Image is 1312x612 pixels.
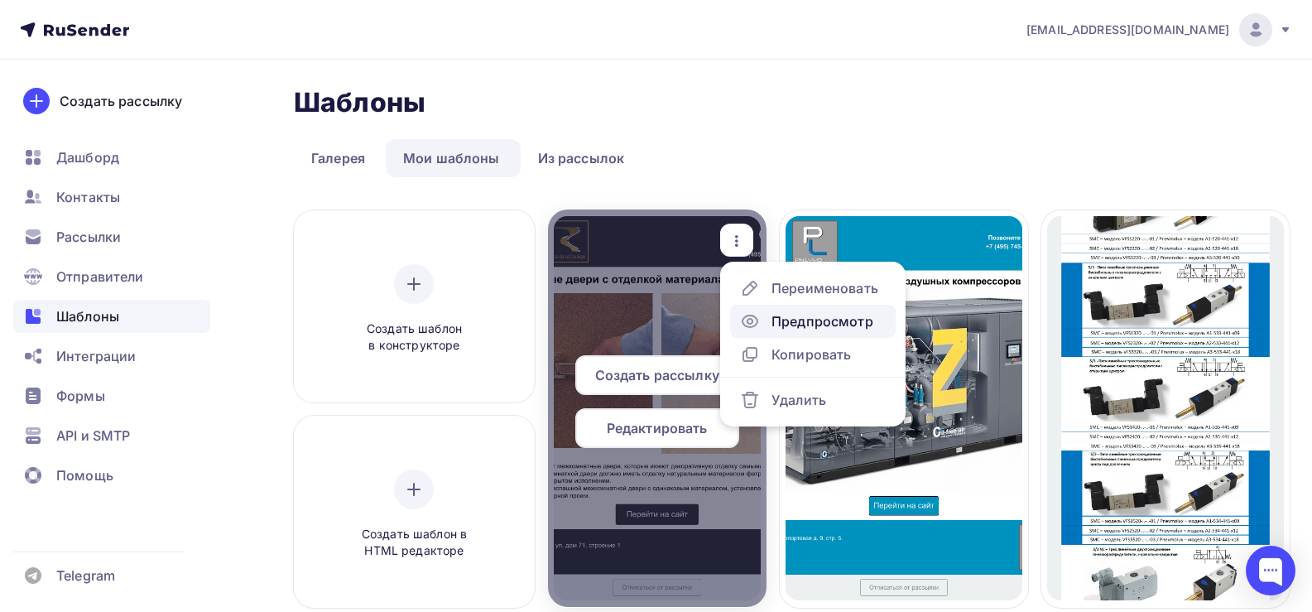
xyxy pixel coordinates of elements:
span: Контакты [56,187,120,207]
div: Предпросмотр [771,311,873,331]
span: Дашборд [56,147,119,167]
div: Создать рассылку [60,91,182,111]
span: Создать рассылку [595,365,719,385]
div: Копировать [771,345,851,364]
span: API и SMTP [56,426,130,446]
span: Создать шаблон в конструкторе [335,320,493,354]
a: Мои шаблоны [386,139,517,177]
a: Рассылки [13,220,210,253]
a: Отправители [13,260,210,293]
span: [EMAIL_ADDRESS][DOMAIN_NAME] [1026,22,1229,38]
div: Переименовать [771,278,878,298]
a: Контакты [13,181,210,214]
a: Галерея [294,139,382,177]
span: Telegram [56,566,115,585]
a: Формы [13,379,210,412]
span: Рассылки [56,227,121,247]
div: Удалить [771,390,826,410]
span: Интеграции [56,346,136,366]
span: Редактировать [607,418,708,438]
a: [EMAIL_ADDRESS][DOMAIN_NAME] [1026,13,1292,46]
span: Шаблоны [56,306,119,326]
a: Дашборд [13,141,210,174]
span: Помощь [56,465,113,485]
span: Формы [56,386,105,406]
h2: Шаблоны [294,86,425,119]
a: Из рассылок [521,139,642,177]
span: Создать шаблон в HTML редакторе [335,526,493,560]
a: Шаблоны [13,300,210,333]
span: Отправители [56,267,144,287]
